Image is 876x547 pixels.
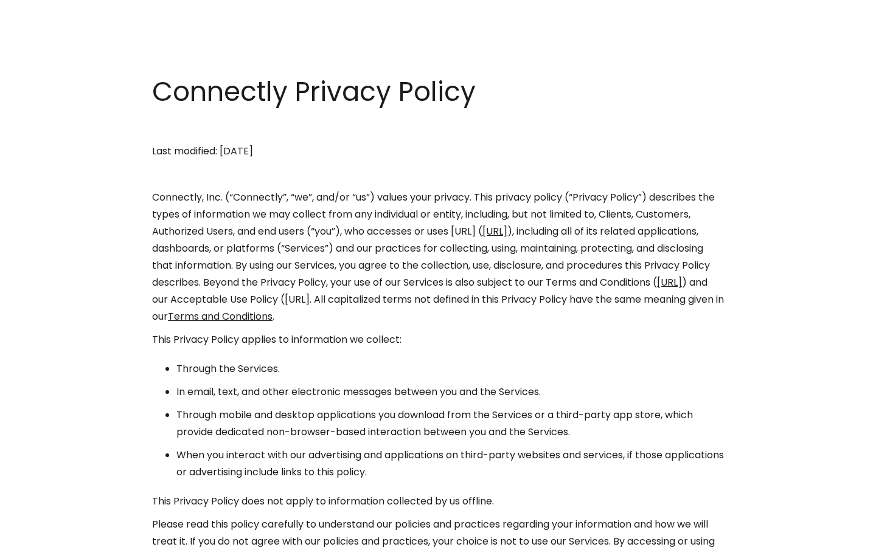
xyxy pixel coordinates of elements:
[152,331,724,348] p: This Privacy Policy applies to information we collect:
[176,407,724,441] li: Through mobile and desktop applications you download from the Services or a third-party app store...
[482,224,507,238] a: [URL]
[152,189,724,325] p: Connectly, Inc. (“Connectly”, “we”, and/or “us”) values your privacy. This privacy policy (“Priva...
[168,309,273,323] a: Terms and Conditions
[152,73,724,111] h1: Connectly Privacy Policy
[176,447,724,481] li: When you interact with our advertising and applications on third-party websites and services, if ...
[176,360,724,377] li: Through the Services.
[176,384,724,401] li: In email, text, and other electronic messages between you and the Services.
[152,166,724,183] p: ‍
[152,493,724,510] p: This Privacy Policy does not apply to information collected by us offline.
[12,525,73,543] aside: Language selected: English
[152,120,724,137] p: ‍
[152,143,724,160] p: Last modified: [DATE]
[24,526,73,543] ul: Language list
[657,275,682,289] a: [URL]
